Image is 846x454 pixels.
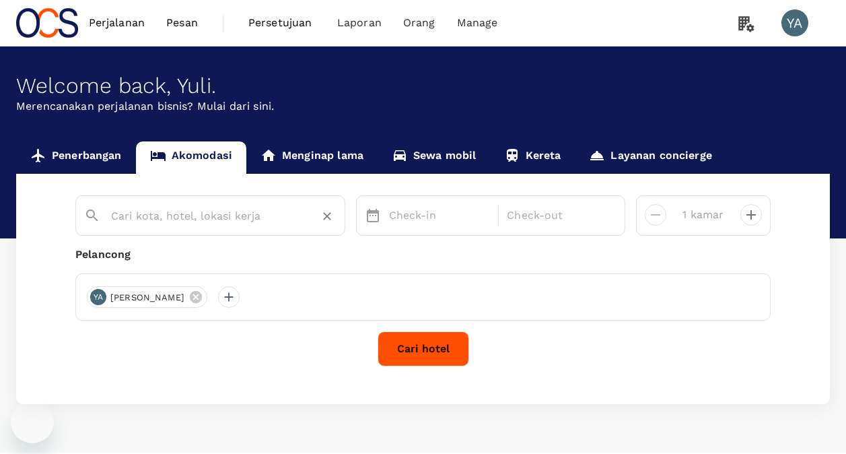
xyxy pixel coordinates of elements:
div: YA [90,289,106,305]
a: Layanan concierge [575,141,726,174]
a: Sewa mobil [378,141,491,174]
button: Open [335,215,338,218]
a: Akomodasi [136,141,246,174]
div: Pelancong [75,247,771,263]
span: Pesan [166,15,198,31]
a: Menginap lama [246,141,378,174]
button: decrease [740,204,762,226]
input: Cari kota, hotel, lokasi kerja [111,205,299,226]
a: Penerbangan [16,141,136,174]
div: Welcome back , Yuli . [16,73,830,98]
p: Check-out [507,207,608,224]
button: Clear [318,207,337,226]
p: Merencanakan perjalanan bisnis? Mulai dari sini. [16,98,830,115]
span: Manage [457,15,498,31]
span: [PERSON_NAME] [102,291,192,304]
span: Orang [403,15,435,31]
div: YA [781,9,808,36]
span: Persetujuan [248,15,316,31]
p: Check-in [389,207,491,224]
div: YA[PERSON_NAME] [87,286,207,308]
span: Perjalanan [89,15,145,31]
button: Cari hotel [378,331,469,366]
span: Laporan [337,15,382,31]
iframe: Button to launch messaging window [11,400,54,443]
img: PT OCS GLOBAL SERVICES [16,8,78,38]
a: Kereta [490,141,575,174]
input: Add rooms [677,204,730,226]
